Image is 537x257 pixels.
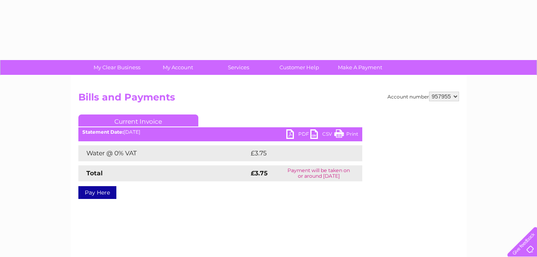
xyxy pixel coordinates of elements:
[266,60,332,75] a: Customer Help
[78,114,198,126] a: Current Invoice
[145,60,211,75] a: My Account
[387,92,459,101] div: Account number
[78,92,459,107] h2: Bills and Payments
[249,145,343,161] td: £3.75
[275,165,362,181] td: Payment will be taken on or around [DATE]
[327,60,393,75] a: Make A Payment
[334,129,358,141] a: Print
[206,60,271,75] a: Services
[82,129,124,135] b: Statement Date:
[84,60,150,75] a: My Clear Business
[286,129,310,141] a: PDF
[310,129,334,141] a: CSV
[78,145,249,161] td: Water @ 0% VAT
[78,186,116,199] a: Pay Here
[251,169,268,177] strong: £3.75
[86,169,103,177] strong: Total
[78,129,362,135] div: [DATE]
